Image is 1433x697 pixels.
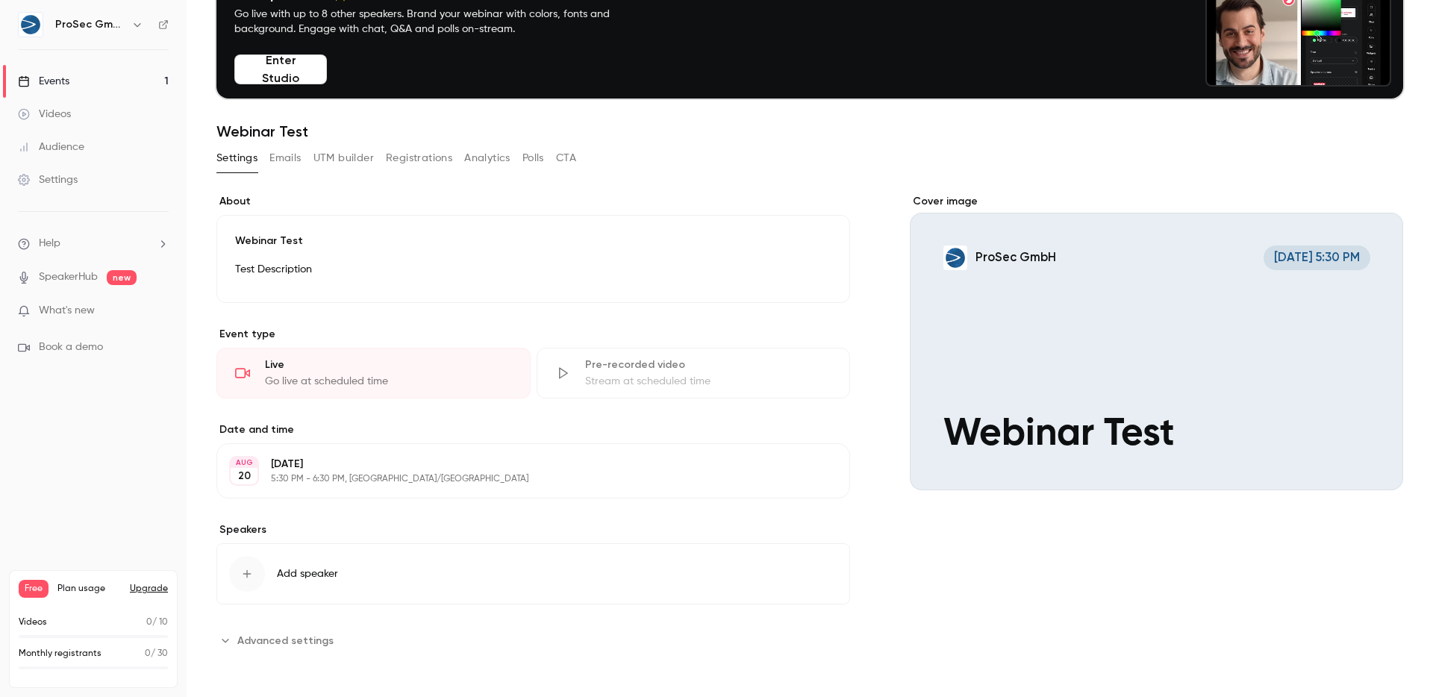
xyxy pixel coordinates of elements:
p: Go live with up to 8 other speakers. Brand your webinar with colors, fonts and background. Engage... [234,7,645,37]
button: CTA [556,146,576,170]
p: Test Description [235,260,831,278]
button: Settings [216,146,257,170]
span: new [107,270,137,285]
span: 0 [146,618,152,627]
span: Advanced settings [237,633,334,648]
a: SpeakerHub [39,269,98,285]
p: / 30 [145,647,168,660]
button: Enter Studio [234,54,327,84]
li: help-dropdown-opener [18,236,169,251]
p: Event type [216,327,850,342]
label: Cover image [910,194,1403,209]
p: Videos [19,616,47,629]
div: Stream at scheduled time [585,374,832,389]
h6: ProSec GmbH [55,17,125,32]
span: Help [39,236,60,251]
div: Settings [18,172,78,187]
img: ProSec GmbH [19,13,43,37]
h1: Webinar Test [216,122,1403,140]
button: Registrations [386,146,452,170]
div: Events [18,74,69,89]
span: Plan usage [57,583,121,595]
span: Book a demo [39,340,103,355]
button: Analytics [464,146,511,170]
p: 5:30 PM - 6:30 PM, [GEOGRAPHIC_DATA]/[GEOGRAPHIC_DATA] [271,473,771,485]
p: 20 [238,469,251,484]
div: Go live at scheduled time [265,374,512,389]
div: Pre-recorded videoStream at scheduled time [537,348,851,398]
div: Videos [18,107,71,122]
button: Advanced settings [216,628,343,652]
button: Add speaker [216,543,850,604]
div: AUG [231,457,257,468]
span: 0 [145,649,151,658]
section: Cover image [910,194,1403,490]
p: Monthly registrants [19,647,102,660]
span: Free [19,580,49,598]
button: Upgrade [130,583,168,595]
p: [DATE] [271,457,771,472]
div: Live [265,357,512,372]
label: Speakers [216,522,850,537]
div: Audience [18,140,84,154]
label: About [216,194,850,209]
div: Pre-recorded video [585,357,832,372]
p: / 10 [146,616,168,629]
p: Webinar Test [235,234,831,249]
label: Date and time [216,422,850,437]
span: What's new [39,303,95,319]
span: Add speaker [277,566,338,581]
button: UTM builder [313,146,374,170]
section: Advanced settings [216,628,850,652]
button: Emails [269,146,301,170]
div: LiveGo live at scheduled time [216,348,531,398]
button: Polls [522,146,544,170]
